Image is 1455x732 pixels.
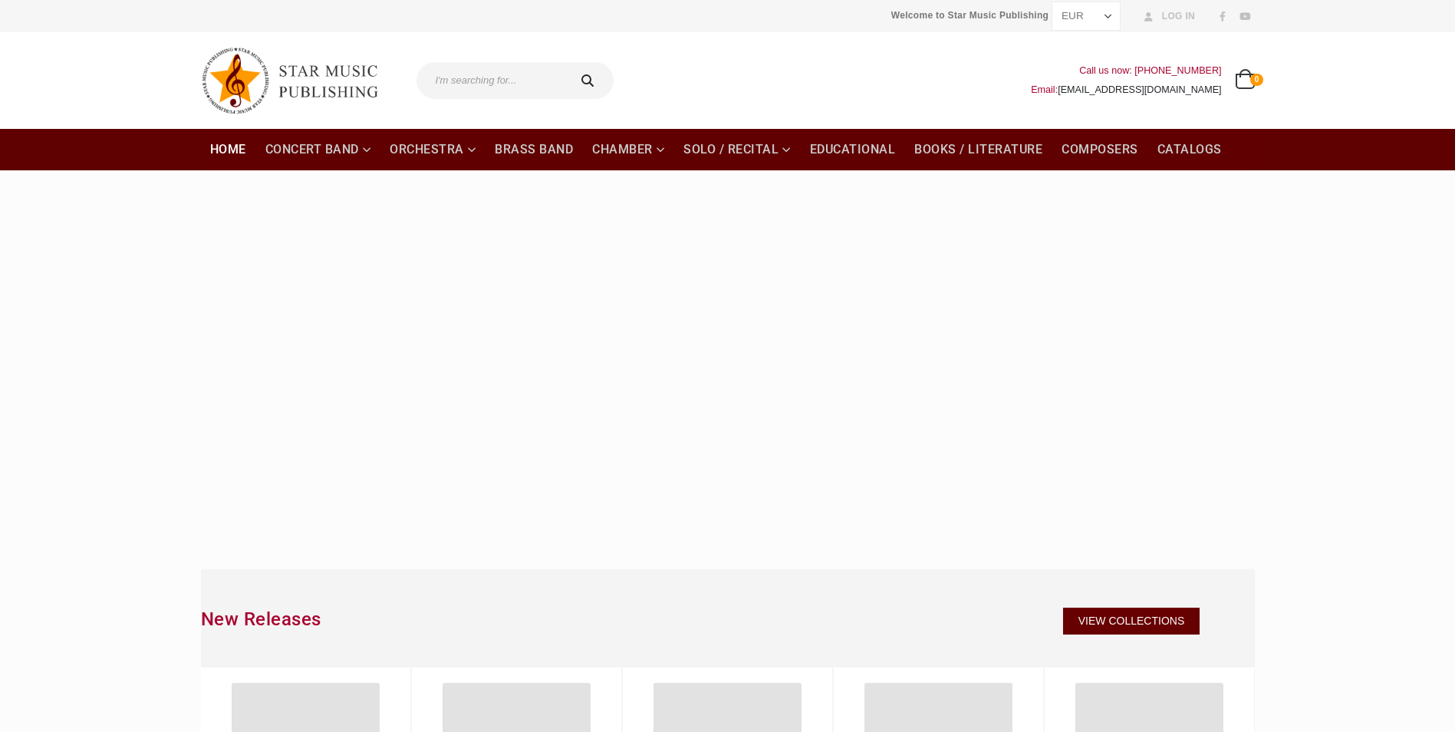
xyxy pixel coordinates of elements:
span: VIEW COLLECTIONS [1078,614,1184,629]
input: I'm searching for... [416,62,565,99]
a: Books / Literature [905,129,1052,170]
div: Call us now: [PHONE_NUMBER] [1031,61,1221,81]
a: Catalogs [1148,129,1231,170]
a: Brass Band [486,129,582,170]
span: 0 [1250,74,1262,86]
a: Home [201,129,255,170]
div: Email: [1031,81,1221,100]
a: Concert Band [256,129,380,170]
a: Chamber [583,129,673,170]
a: [EMAIL_ADDRESS][DOMAIN_NAME] [1058,84,1221,95]
img: Star Music Publishing [201,40,393,121]
a: Composers [1052,129,1147,170]
a: Youtube [1235,6,1255,26]
a: Orchestra [380,129,485,170]
a: Solo / Recital [674,129,800,170]
a: Facebook [1213,6,1233,26]
a: VIEW COLLECTIONS [1063,608,1200,635]
button: Search [565,62,614,99]
h2: New Releases [201,608,986,631]
a: Log In [1138,6,1195,26]
a: Educational [801,129,905,170]
span: Welcome to Star Music Publishing [891,4,1048,27]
